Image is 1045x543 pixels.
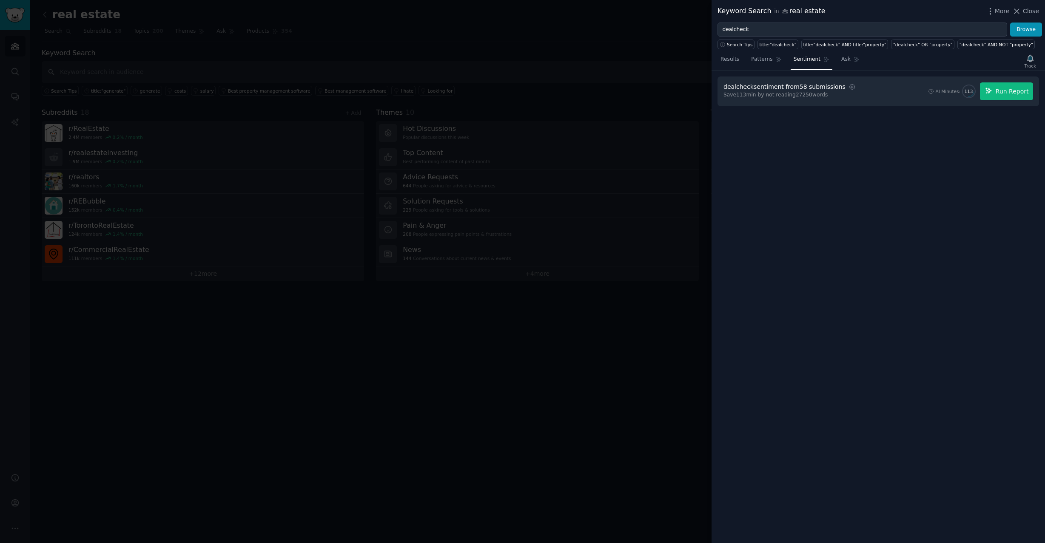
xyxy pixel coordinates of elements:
div: "dealcheck" OR "property" [893,42,953,48]
div: AI Minutes: [936,88,961,94]
div: dealcheck sentiment from 58 submissions [723,82,846,91]
button: More [986,7,1010,16]
input: Try a keyword related to your business [718,23,1007,37]
div: title:"dealcheck" AND title:"property" [803,42,886,48]
span: Results [720,56,739,63]
div: Keyword Search real estate [718,6,826,17]
a: Ask [838,53,863,70]
button: Run Report [980,82,1033,100]
span: Ask [841,56,851,63]
span: Patterns [751,56,772,63]
span: 113 [965,88,973,94]
a: "dealcheck" OR "property" [891,40,954,49]
span: Search Tips [727,42,753,48]
div: title:"dealcheck" [760,42,797,48]
a: Sentiment [791,53,832,70]
a: "dealcheck" AND NOT "property" [957,40,1035,49]
span: Close [1023,7,1039,16]
button: Close [1012,7,1039,16]
span: Sentiment [794,56,820,63]
a: Patterns [748,53,784,70]
span: in [774,8,779,15]
a: Results [718,53,742,70]
a: title:"dealcheck" AND title:"property" [801,40,888,49]
a: title:"dealcheck" [757,40,798,49]
div: Save 113 min by not reading 27250 words [723,91,857,99]
span: Run Report [996,87,1029,96]
button: Search Tips [718,40,755,49]
div: "dealcheck" AND NOT "property" [960,42,1033,48]
button: Browse [1010,23,1042,37]
span: More [995,7,1010,16]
